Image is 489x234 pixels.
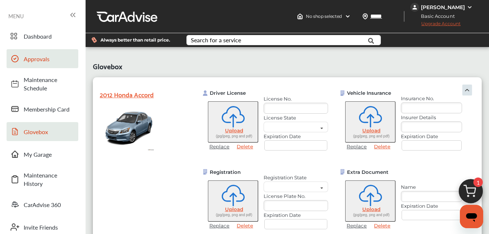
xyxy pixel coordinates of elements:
a: Delete [233,223,257,229]
img: Ic_Uplload.1f258db1.svg [359,106,382,128]
span: Basic Account [411,12,460,20]
label: Expiration Date [401,133,462,139]
img: Ic_Uplload.1f258db1.svg [222,185,245,206]
iframe: Button to launch messaging window [460,205,483,228]
span: (jpg/jpeg, png and pdf) [216,134,252,138]
label: Registration State [264,175,328,180]
span: Driver License [210,90,246,96]
span: MENU [8,13,24,19]
span: Membership Card [24,105,75,113]
img: header-divider.bc55588e.svg [404,11,405,22]
img: header-down-arrow.9dd2ce7d.svg [345,13,351,19]
button: Upload(jpg/jpeg, png and pdf) [345,101,395,143]
a: Dashboard [7,27,78,46]
div: Upload Document [340,169,401,175]
span: 1 [473,178,483,187]
img: Ic_Uplload.1f258db1.svg [359,185,382,206]
a: Maintenance Schedule [7,72,78,96]
a: Delete [370,144,394,149]
div: 2012 Honda Accord [100,89,173,100]
span: Vehicle Insurance [347,90,391,96]
span: Invite Friends [24,223,75,231]
img: Ic_Customdocumentnotuploaded.91d273c3.svg [340,90,345,96]
button: Upload(jpg/jpeg, png and pdf) [208,101,258,143]
label: License Plate No. [264,193,328,199]
span: Upload [362,128,380,133]
label: Insurance No. [401,95,462,101]
button: Upload(jpg/jpeg, png and pdf) [208,180,258,222]
span: Glovebox [24,128,75,136]
div: [PERSON_NAME] [421,4,465,11]
label: License No. [264,96,328,102]
div: Search for a service [191,37,241,43]
img: header-home-logo.8d720a4f.svg [297,13,303,19]
span: (jpg/jpeg, png and pdf) [353,213,390,217]
img: jVpblrzwTbfkPYzPPzSLxeg0AAAAASUVORK5CYII= [410,3,419,12]
img: vehicle [103,104,154,151]
span: Upload [225,206,243,212]
div: Upload Document [202,90,264,96]
img: Ic_dropdown.3e6f82a4.svg [462,85,473,95]
a: Membership Card [7,100,78,118]
span: Maintenance Schedule [24,75,75,92]
img: Ic_Driver%20license.58b2f069.svg [202,90,208,96]
span: CarAdvise 360 [24,200,75,209]
label: License State [264,115,328,121]
label: Expiration Date [264,133,328,139]
span: (jpg/jpeg, png and pdf) [216,213,252,217]
img: Ic_Uplload.1f258db1.svg [222,106,245,128]
span: Always better than retail price. [100,38,170,42]
a: Glovebox [7,122,78,141]
span: Extra Document [347,169,389,175]
a: Delete [233,144,257,149]
span: Approvals [24,55,75,63]
span: Upload [225,128,243,133]
span: No shop selected [306,13,342,19]
label: Expiration Date [264,212,328,218]
img: cart_icon.3d0951e8.svg [453,176,488,211]
img: dollor_label_vector.a70140d1.svg [91,37,97,43]
label: Name [401,184,462,190]
a: Approvals [7,49,78,68]
img: Ic_Customdocumentnotuploaded.91d273c3.svg [340,169,345,175]
span: Glovebox [93,58,122,72]
span: Dashboard [24,32,75,40]
a: Delete [370,223,394,229]
span: (jpg/jpeg, png and pdf) [353,134,390,138]
img: WGsFRI8htEPBVLJbROoPRyZpYNWhNONpIPPETTm6eUC0GeLEiAAAAAElFTkSuQmCC [467,4,473,10]
span: My Garage [24,150,75,159]
span: Registration [210,169,241,175]
span: Upgrade Account [410,21,461,30]
img: location_vector.a44bc228.svg [362,13,368,19]
a: CarAdvise 360 [7,195,78,214]
label: Expiration Date [401,203,462,209]
span: Upload [362,206,380,212]
label: Insurer Details [401,114,462,120]
span: Maintenance History [24,171,75,188]
div: Upload Document [340,90,401,96]
a: My Garage [7,145,78,164]
a: Maintenance History [7,167,78,191]
button: Upload(jpg/jpeg, png and pdf) [345,180,395,222]
img: Ic_Customdocumentnotuploaded.91d273c3.svg [202,169,208,175]
div: Upload Document [202,169,264,175]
